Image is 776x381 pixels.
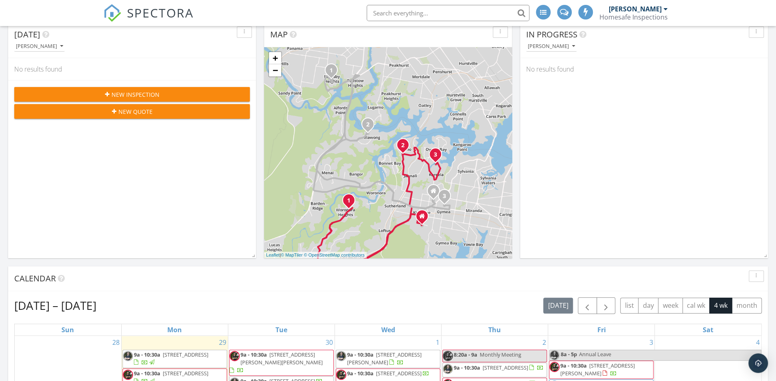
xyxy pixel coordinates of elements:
[134,351,160,358] span: 9a - 10:30a
[330,68,333,74] i: 1
[403,145,408,150] div: 90 Wolger St, Como, NSW 2226
[134,351,208,366] a: 9a - 10:30a [STREET_ADDRESS]
[543,298,573,314] button: [DATE]
[331,70,336,75] div: 46A Alamein Rd, Revesby Heights, NSW 2212
[483,364,528,371] span: [STREET_ADDRESS]
[264,252,367,259] div: |
[229,350,334,376] a: 9a - 10:30a [STREET_ADDRESS][PERSON_NAME][PERSON_NAME]
[111,336,121,349] a: Go to September 28, 2025
[560,350,577,360] span: 8a - 5p
[434,336,441,349] a: Go to October 1, 2025
[528,44,575,49] div: [PERSON_NAME]
[709,298,732,314] button: 4 wk
[134,370,160,377] span: 9a - 10:30a
[754,336,761,349] a: Go to October 4, 2025
[347,351,374,358] span: 9a - 10:30a
[240,351,323,366] span: [STREET_ADDRESS][PERSON_NAME][PERSON_NAME]
[444,196,449,200] div: 40 Milburn Rd, Gymea, NSW 2227
[549,350,560,360] img: 0g7a9687.jpg
[166,324,184,335] a: Monday
[60,324,76,335] a: Sunday
[597,297,616,314] button: Next
[454,351,477,358] span: 8:20a - 9a
[748,353,768,373] div: Open Intercom Messenger
[526,29,577,40] span: In Progress
[217,336,228,349] a: Go to September 29, 2025
[367,5,529,21] input: Search everything...
[14,29,40,40] span: [DATE]
[336,350,440,368] a: 9a - 10:30a [STREET_ADDRESS][PERSON_NAME]
[732,298,762,314] button: month
[435,154,440,159] div: 122 Siandra Dr, Kareela, NSW 2232
[376,370,422,377] span: [STREET_ADDRESS]
[347,351,422,366] a: 9a - 10:30a [STREET_ADDRESS][PERSON_NAME]
[368,124,373,129] div: 16 Old Ferry Rd, Illawong, NSW 2234
[336,351,346,361] img: 0g7a9687.jpg
[422,216,427,221] div: 6 Munkdakal Ave, Kirrawee NSW 2232
[609,5,662,13] div: [PERSON_NAME]
[434,152,437,158] i: 3
[578,297,597,314] button: Previous
[701,324,715,335] a: Saturday
[8,58,256,80] div: No results found
[379,324,396,335] a: Wednesday
[111,90,160,99] span: New Inspection
[620,298,638,314] button: list
[560,362,635,377] a: 9a - 10:30a [STREET_ADDRESS][PERSON_NAME]
[349,200,354,205] div: 94 Bundanoon Rd, Woronora Heights, NSW 2233
[595,324,607,335] a: Friday
[240,351,267,358] span: 9a - 10:30a
[281,253,303,257] a: © MapTiler
[103,11,194,28] a: SPECTORA
[304,253,365,257] a: © OpenStreetMap contributors
[401,143,404,148] i: 2
[347,370,374,377] span: 9a - 10:30a
[599,13,668,21] div: Homesafe Inspections
[520,58,768,80] div: No results found
[443,351,453,361] img: scott_lehmann.jpg
[270,29,288,40] span: Map
[103,4,121,22] img: The Best Home Inspection Software - Spectora
[682,298,710,314] button: cal wk
[487,324,503,335] a: Thursday
[230,351,240,361] img: scott_lehmann.jpg
[14,87,250,102] button: New Inspection
[541,336,548,349] a: Go to October 2, 2025
[433,191,438,196] div: 28A Tea Garden Avenue, kirrawee New South Wales 2232
[347,198,350,204] i: 1
[347,370,429,377] a: 9a - 10:30a [STREET_ADDRESS]
[163,351,208,358] span: [STREET_ADDRESS]
[118,107,153,116] span: New Quote
[658,298,683,314] button: week
[274,324,289,335] a: Tuesday
[347,351,422,366] span: [STREET_ADDRESS][PERSON_NAME]
[269,64,281,76] a: Zoom out
[123,370,133,380] img: scott_lehmann.jpg
[549,362,560,372] img: scott_lehmann.jpg
[163,370,208,377] span: [STREET_ADDRESS]
[14,273,56,284] span: Calendar
[443,364,453,374] img: 0g7a9687.jpg
[123,351,133,361] img: 0g7a9687.jpg
[336,370,346,380] img: scott_lehmann.jpg
[560,362,587,369] span: 9a - 10:30a
[14,104,250,119] button: New Quote
[14,297,96,314] h2: [DATE] – [DATE]
[638,298,658,314] button: day
[454,364,544,371] a: 9a - 10:30a [STREET_ADDRESS]
[366,122,369,128] i: 2
[443,194,446,199] i: 3
[647,336,654,349] a: Go to October 3, 2025
[14,41,65,52] button: [PERSON_NAME]
[16,44,63,49] div: [PERSON_NAME]
[269,52,281,64] a: Zoom in
[526,41,577,52] button: [PERSON_NAME]
[266,253,280,257] a: Leaflet
[442,363,547,377] a: 9a - 10:30a [STREET_ADDRESS]
[560,362,635,377] span: [STREET_ADDRESS][PERSON_NAME]
[579,351,611,358] span: Annual Leave
[454,364,480,371] span: 9a - 10:30a
[230,351,323,374] a: 9a - 10:30a [STREET_ADDRESS][PERSON_NAME][PERSON_NAME]
[127,4,194,21] span: SPECTORA
[324,336,334,349] a: Go to September 30, 2025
